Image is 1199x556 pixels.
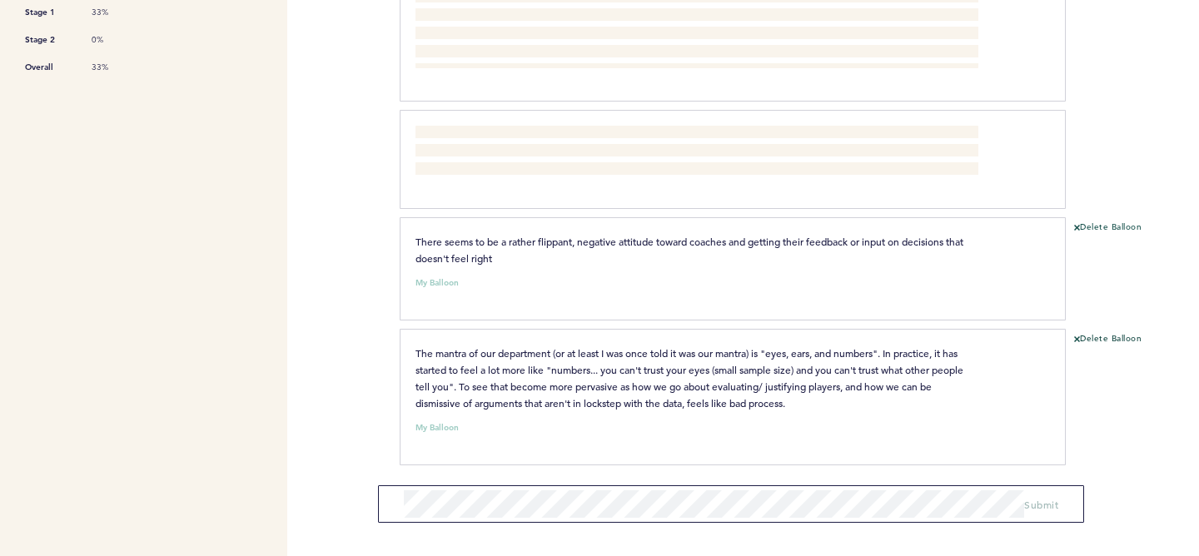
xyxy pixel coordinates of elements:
[415,127,957,174] span: Are we asking too much of some scouts and putting them and the group as a whole in a counter prod...
[92,7,142,18] span: 33%
[1024,496,1058,513] button: Submit
[1074,221,1142,235] button: Delete Balloon
[1024,498,1058,511] span: Submit
[25,32,75,48] span: Stage 2
[415,346,966,410] span: The mantra of our department (or at least I was once told it was our mantra) is "eyes, ears, and ...
[1074,333,1142,346] button: Delete Balloon
[415,424,459,432] small: My Balloon
[415,235,966,265] span: There seems to be a rather flippant, negative attitude toward coaches and getting their feedback ...
[415,279,459,287] small: My Balloon
[25,4,75,21] span: Stage 1
[92,62,142,73] span: 33%
[25,59,75,76] span: Overall
[92,34,142,46] span: 0%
